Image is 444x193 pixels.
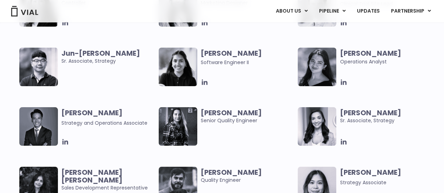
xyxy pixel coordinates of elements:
[298,48,336,86] img: Headshot of smiling woman named Sharicka
[61,119,147,126] span: Strategy and Operations Associate
[201,167,262,177] b: [PERSON_NAME]
[159,48,197,86] img: Image of smiling woman named Tanvi
[19,107,58,146] img: Headshot of smiling man named Urann
[340,109,433,124] span: Sr. Associate, Strategy
[61,167,122,185] b: [PERSON_NAME] [PERSON_NAME]
[61,49,155,65] span: Sr. Associate, Strategy
[340,49,433,66] span: Operations Analyst
[340,48,401,58] b: [PERSON_NAME]
[61,48,140,58] b: Jun-[PERSON_NAME]
[270,5,313,17] a: ABOUT USMenu Toggle
[201,59,249,66] span: Software Engineer II
[351,5,385,17] a: UPDATES
[61,108,122,118] b: [PERSON_NAME]
[201,108,262,118] b: [PERSON_NAME]
[11,6,39,16] img: Vial Logo
[340,179,386,186] span: Strategy Associate
[313,5,351,17] a: PIPELINEMenu Toggle
[298,107,336,146] img: Smiling woman named Ana
[340,167,401,177] b: [PERSON_NAME]
[201,109,294,124] span: Senior Quality Engineer
[61,168,155,192] span: Sales Development Representative
[19,48,58,86] img: Image of smiling man named Jun-Goo
[385,5,437,17] a: PARTNERSHIPMenu Toggle
[201,168,294,184] span: Quality Engineer
[201,48,262,58] b: [PERSON_NAME]
[340,108,401,118] b: [PERSON_NAME]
